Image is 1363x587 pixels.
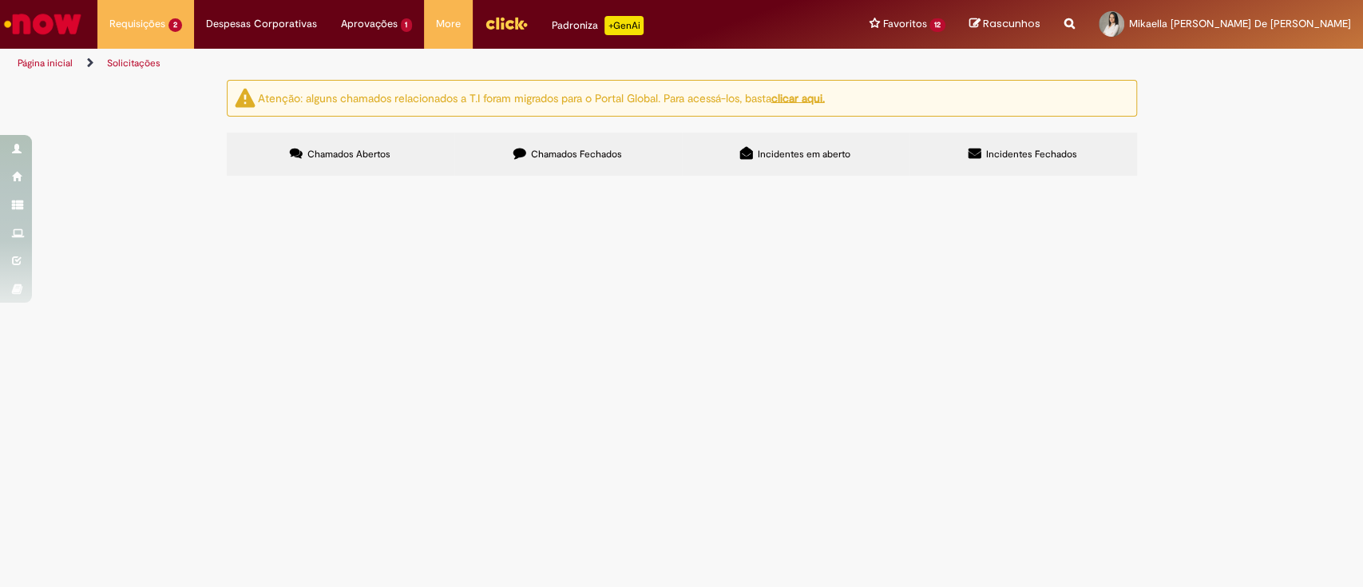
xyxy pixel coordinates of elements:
[604,16,644,35] p: +GenAi
[969,17,1040,32] a: Rascunhos
[168,18,182,32] span: 2
[485,11,528,35] img: click_logo_yellow_360x200.png
[401,18,413,32] span: 1
[758,148,850,161] span: Incidentes em aberto
[107,57,160,69] a: Solicitações
[12,49,897,78] ul: Trilhas de página
[1129,17,1351,30] span: Mikaella [PERSON_NAME] De [PERSON_NAME]
[258,90,825,105] ng-bind-html: Atenção: alguns chamados relacionados a T.I foram migrados para o Portal Global. Para acessá-los,...
[531,148,622,161] span: Chamados Fechados
[983,16,1040,31] span: Rascunhos
[307,148,390,161] span: Chamados Abertos
[206,16,317,32] span: Despesas Corporativas
[771,90,825,105] a: clicar aqui.
[882,16,926,32] span: Favoritos
[986,148,1077,161] span: Incidentes Fechados
[109,16,165,32] span: Requisições
[2,8,84,40] img: ServiceNow
[341,16,398,32] span: Aprovações
[436,16,461,32] span: More
[929,18,945,32] span: 12
[552,16,644,35] div: Padroniza
[18,57,73,69] a: Página inicial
